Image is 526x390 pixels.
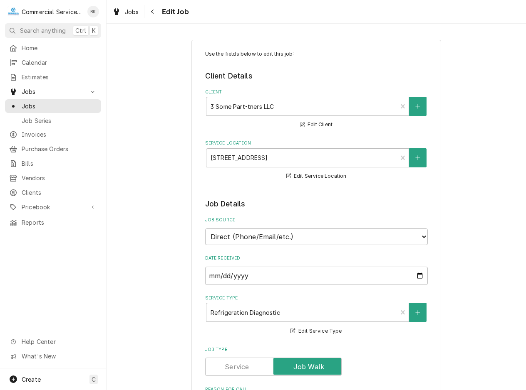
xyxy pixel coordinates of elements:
span: Jobs [22,87,84,96]
div: BK [87,6,99,17]
span: Bills [22,159,97,168]
span: Reports [22,218,97,227]
span: Search anything [20,26,66,35]
a: Go to Help Center [5,335,101,348]
div: C [7,6,19,17]
div: Service Type [205,295,428,336]
span: Help Center [22,337,96,346]
svg: Create New Client [415,103,420,109]
button: Create New Client [409,97,427,116]
svg: Create New Service [415,310,420,316]
div: Service Location [205,140,428,181]
a: Invoices [5,128,101,141]
a: Go to Jobs [5,85,101,98]
a: Purchase Orders [5,142,101,156]
span: Pricebook [22,203,84,211]
label: Service Location [205,140,428,147]
label: Date Received [205,255,428,262]
label: Service Type [205,295,428,302]
div: Date Received [205,255,428,285]
span: Job Series [22,116,97,125]
span: Jobs [125,7,139,16]
span: Edit Job [159,6,189,17]
span: Vendors [22,174,97,182]
span: C [92,375,96,384]
div: Job Source [205,217,428,245]
div: Client [205,89,428,130]
span: Calendar [22,58,97,67]
span: Ctrl [75,26,86,35]
a: Go to What's New [5,349,101,363]
button: Edit Service Location [285,171,348,182]
button: Search anythingCtrlK [5,23,101,38]
span: Jobs [22,102,97,110]
legend: Client Details [205,71,428,81]
span: Clients [22,188,97,197]
a: Bills [5,157,101,170]
a: Jobs [5,99,101,113]
legend: Job Details [205,199,428,209]
span: What's New [22,352,96,361]
div: Job Type [205,346,428,376]
button: Create New Service [409,303,427,322]
span: Home [22,44,97,52]
label: Job Type [205,346,428,353]
button: Edit Service Type [289,326,343,336]
a: Reports [5,216,101,229]
button: Navigate back [146,5,159,18]
a: Calendar [5,56,101,69]
label: Client [205,89,428,96]
div: Brian Key's Avatar [87,6,99,17]
a: Home [5,41,101,55]
a: Estimates [5,70,101,84]
p: Use the fields below to edit this job: [205,50,428,58]
a: Jobs [109,5,142,19]
div: Commercial Service Co. [22,7,83,16]
a: Job Series [5,114,101,128]
span: Estimates [22,73,97,81]
svg: Create New Location [415,155,420,161]
label: Job Source [205,217,428,223]
span: K [92,26,96,35]
button: Create New Location [409,148,427,167]
span: Invoices [22,130,97,139]
a: Go to Pricebook [5,200,101,214]
span: Create [22,376,41,383]
div: Commercial Service Co.'s Avatar [7,6,19,17]
input: yyyy-mm-dd [205,267,428,285]
button: Edit Client [299,120,334,130]
span: Purchase Orders [22,145,97,153]
a: Clients [5,186,101,199]
a: Vendors [5,171,101,185]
